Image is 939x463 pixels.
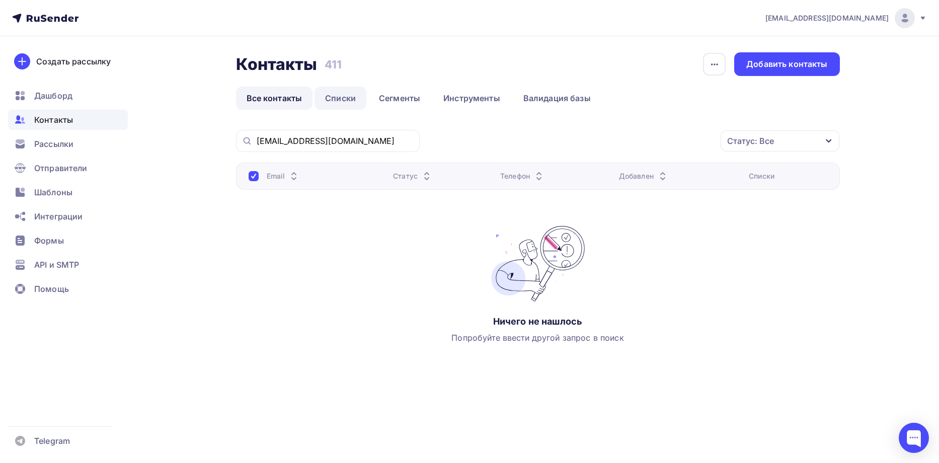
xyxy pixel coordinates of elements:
div: Создать рассылку [36,55,111,67]
div: Добавить контакты [746,58,827,70]
span: Интеграции [34,210,83,222]
a: Контакты [8,110,128,130]
a: Шаблоны [8,182,128,202]
div: Телефон [500,171,545,181]
a: Сегменты [368,87,431,110]
span: Формы [34,235,64,247]
span: [EMAIL_ADDRESS][DOMAIN_NAME] [765,13,889,23]
span: Дашборд [34,90,72,102]
h3: 411 [325,57,342,71]
span: Telegram [34,435,70,447]
div: Списки [749,171,774,181]
div: Статус: Все [727,135,774,147]
span: Шаблоны [34,186,72,198]
div: Email [267,171,300,181]
a: [EMAIL_ADDRESS][DOMAIN_NAME] [765,8,927,28]
a: Дашборд [8,86,128,106]
a: Инструменты [433,87,511,110]
span: Контакты [34,114,73,126]
div: Ничего не нашлось [493,316,582,328]
a: Отправители [8,158,128,178]
div: Попробуйте ввести другой запрос в поиск [451,332,623,344]
a: Все контакты [236,87,313,110]
a: Списки [315,87,366,110]
div: Статус [393,171,433,181]
div: Добавлен [619,171,669,181]
span: API и SMTP [34,259,79,271]
input: Поиск [257,135,414,146]
span: Рассылки [34,138,73,150]
button: Статус: Все [720,130,840,152]
span: Помощь [34,283,69,295]
span: Отправители [34,162,88,174]
a: Валидация базы [513,87,601,110]
h2: Контакты [236,54,318,74]
a: Формы [8,230,128,251]
a: Рассылки [8,134,128,154]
